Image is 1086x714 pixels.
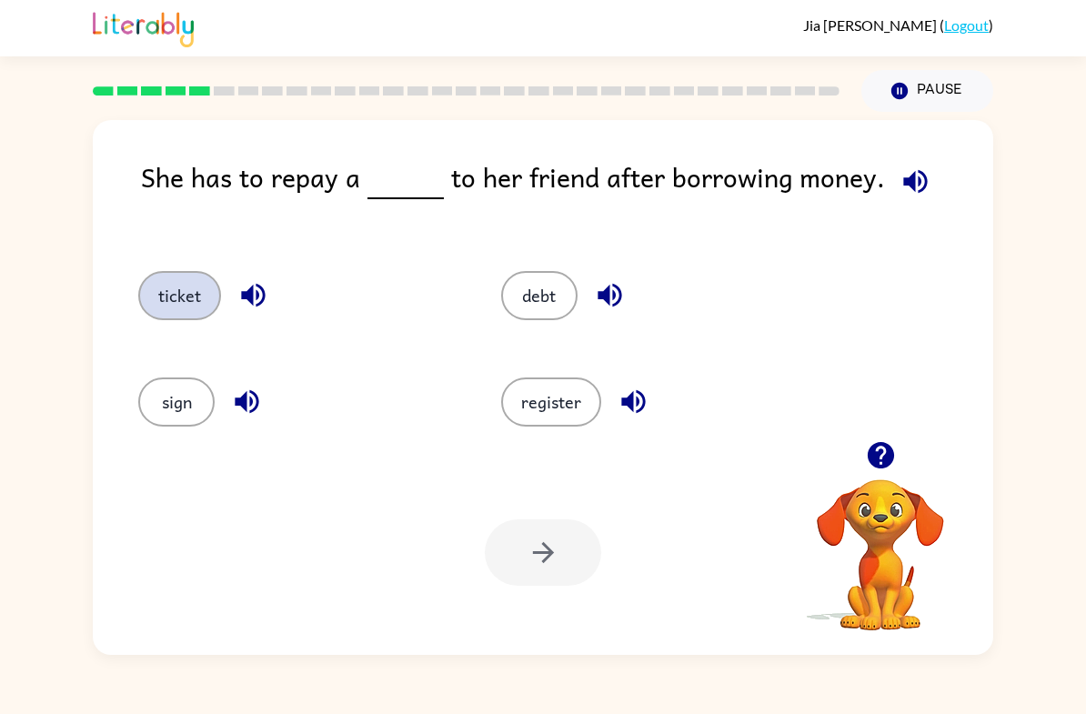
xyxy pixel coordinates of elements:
button: Pause [861,70,993,112]
span: Jia [PERSON_NAME] [803,16,940,34]
div: ( ) [803,16,993,34]
button: ticket [138,271,221,320]
video: Your browser must support playing .mp4 files to use Literably. Please try using another browser. [789,451,971,633]
img: Literably [93,7,194,47]
button: sign [138,377,215,427]
div: She has to repay a to her friend after borrowing money. [141,156,993,235]
button: register [501,377,601,427]
a: Logout [944,16,989,34]
button: debt [501,271,578,320]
